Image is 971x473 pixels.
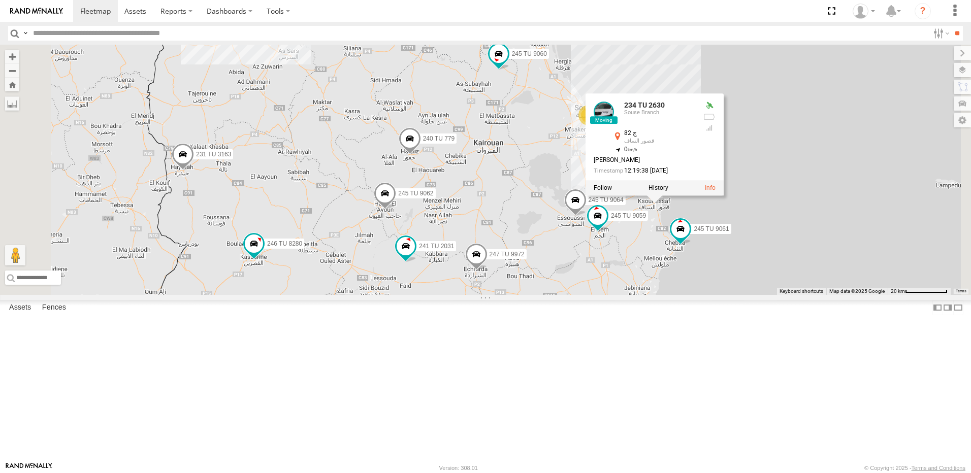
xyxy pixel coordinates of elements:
[594,102,614,122] a: View Asset Details
[624,101,665,109] a: 234 TU 2630
[594,184,612,191] label: Realtime tracking of Asset
[5,245,25,265] button: Drag Pegman onto the map to open Street View
[864,465,965,471] div: © Copyright 2025 -
[703,124,716,132] div: GSM Signal = 4
[512,50,547,57] span: 245 TU 9060
[423,135,455,142] span: 240 TU 779
[439,465,478,471] div: Version: 308.01
[929,26,951,41] label: Search Filter Options
[267,240,302,247] span: 246 TU 8280
[953,300,963,315] label: Hide Summary Table
[4,300,36,315] label: Assets
[589,196,624,204] span: 245 TU 9064
[196,151,231,158] span: 231 TU 3163
[5,63,19,78] button: Zoom out
[649,184,668,191] label: View Asset History
[624,138,695,144] div: قصور الساف
[888,288,951,295] button: Map Scale: 20 km per 80 pixels
[611,212,646,219] span: 245 TU 9059
[578,105,599,125] div: 7
[849,4,879,19] div: Nejah Benkhalifa
[624,110,695,116] div: Souse Branch
[705,184,716,191] a: View Asset Details
[829,288,885,294] span: Map data ©2025 Google
[37,300,71,315] label: Fences
[912,465,965,471] a: Terms and Conditions
[21,26,29,41] label: Search Query
[943,300,953,315] label: Dock Summary Table to the Right
[5,78,19,91] button: Zoom Home
[594,157,695,163] div: [PERSON_NAME]
[703,102,716,110] div: Valid GPS Fix
[624,146,638,153] span: 0
[932,300,943,315] label: Dock Summary Table to the Left
[915,3,931,19] i: ?
[954,113,971,127] label: Map Settings
[5,50,19,63] button: Zoom in
[624,130,695,137] div: ج 82
[891,288,905,294] span: 20 km
[419,243,454,250] span: 241 TU 2031
[10,8,63,15] img: rand-logo.svg
[594,167,695,174] div: Date/time of location update
[398,190,433,197] span: 245 TU 9062
[5,96,19,111] label: Measure
[490,251,525,258] span: 247 TU 9972
[956,289,966,293] a: Terms (opens in new tab)
[694,225,729,232] span: 245 TU 9061
[703,113,716,121] div: No battery health information received from this device.
[780,288,823,295] button: Keyboard shortcuts
[6,463,52,473] a: Visit our Website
